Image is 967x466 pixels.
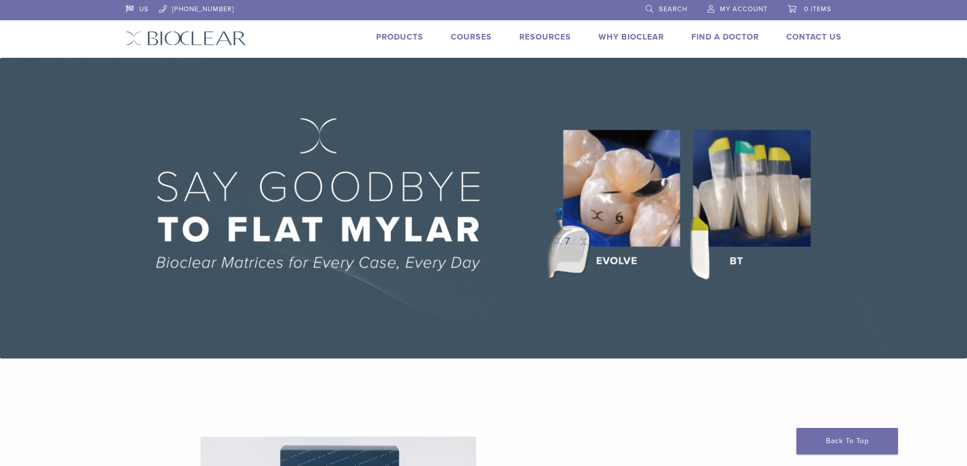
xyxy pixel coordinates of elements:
[451,32,492,42] a: Courses
[598,32,664,42] a: Why Bioclear
[519,32,571,42] a: Resources
[796,428,898,454] a: Back To Top
[691,32,759,42] a: Find A Doctor
[720,5,768,13] span: My Account
[659,5,687,13] span: Search
[804,5,831,13] span: 0 items
[786,32,842,42] a: Contact Us
[376,32,423,42] a: Products
[126,31,246,46] img: Bioclear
